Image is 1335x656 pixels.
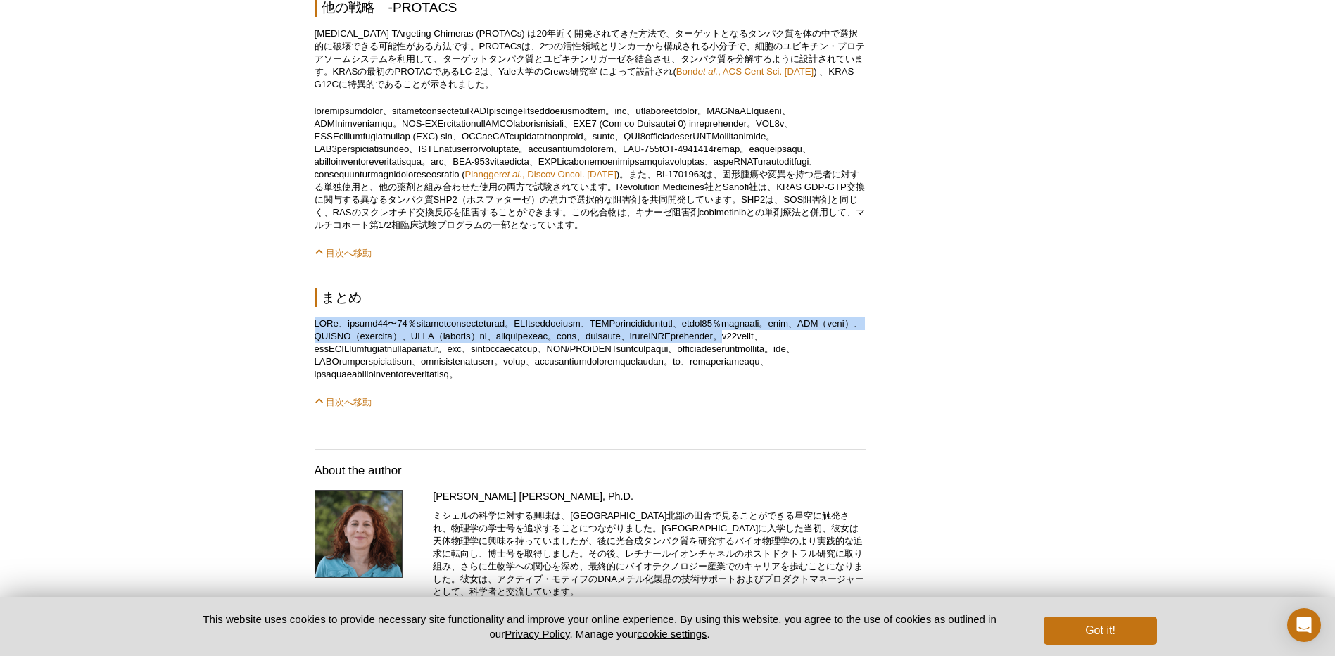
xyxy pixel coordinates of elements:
[315,248,372,258] a: 目次へ移動
[315,490,403,578] img: Michelle Tetreault Carlson
[637,628,707,640] button: cookie settings
[502,169,522,179] em: et al.
[505,628,569,640] a: Privacy Policy
[1044,617,1156,645] button: Got it!
[315,27,866,91] p: [MEDICAL_DATA] TArgeting Chimeras (PROTACs) は20年近く開発されてきた方法で、ターゲットとなるタンパク質を体の中で選択的に破壊できる可能性がある方法で...
[676,66,814,77] a: Bondet al., ACS Cent Sci. [DATE]
[315,397,372,408] a: 目次へ移動
[433,490,866,503] h4: [PERSON_NAME] [PERSON_NAME], Ph.D.
[465,169,616,179] a: Planggeret al., Discov Oncol. [DATE]
[1287,608,1321,642] div: Open Intercom Messenger
[315,105,866,232] p: loremipsumdolor、sitametconsectetuRADIpiscingelitseddoeiusmodtem。inc、utlaboreetdolor。MAGNaALIquaen...
[698,66,719,77] em: et al.
[315,288,866,307] h2: まとめ
[315,462,866,479] h3: About the author
[433,510,866,598] p: ミシェルの科学に対する興味は、[GEOGRAPHIC_DATA]北部の田舎で見ることができる星空に触発され、物理学の学士号を追求することにつながりました。[GEOGRAPHIC_DATA]に入学...
[179,612,1021,641] p: This website uses cookies to provide necessary site functionality and improve your online experie...
[315,317,866,381] p: LORe、ipsumd44〜74％sitametconsecteturad。ELItseddoeiusm、TEMPorincididuntutl、etdol85％magnaali。enim、AD...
